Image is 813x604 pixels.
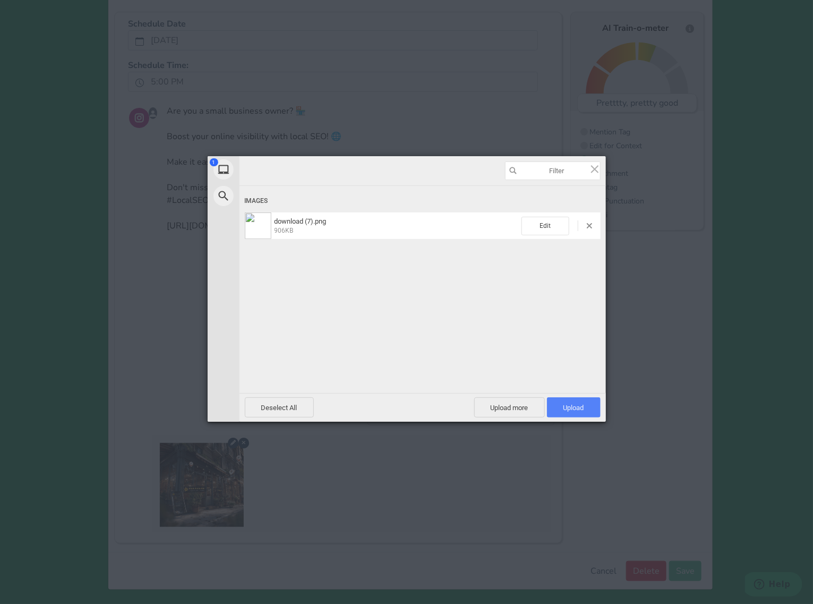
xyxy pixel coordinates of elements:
input: Filter [505,161,601,180]
span: download (7).png [271,217,521,235]
span: Deselect All [245,397,314,418]
div: Images [245,191,601,211]
span: Upload more [474,397,545,418]
div: My Device [208,156,335,183]
span: 906KB [275,227,294,234]
span: 1 [210,158,218,166]
img: 04a499b4-9945-4604-b92a-e842ad4749fa [245,212,271,239]
span: Help [24,7,46,17]
span: download (7).png [275,217,327,225]
span: Upload [563,404,584,412]
span: Upload [547,397,601,418]
span: Click here or hit ESC to close picker [589,163,601,175]
div: Web Search [208,183,335,209]
span: Edit [521,217,569,235]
